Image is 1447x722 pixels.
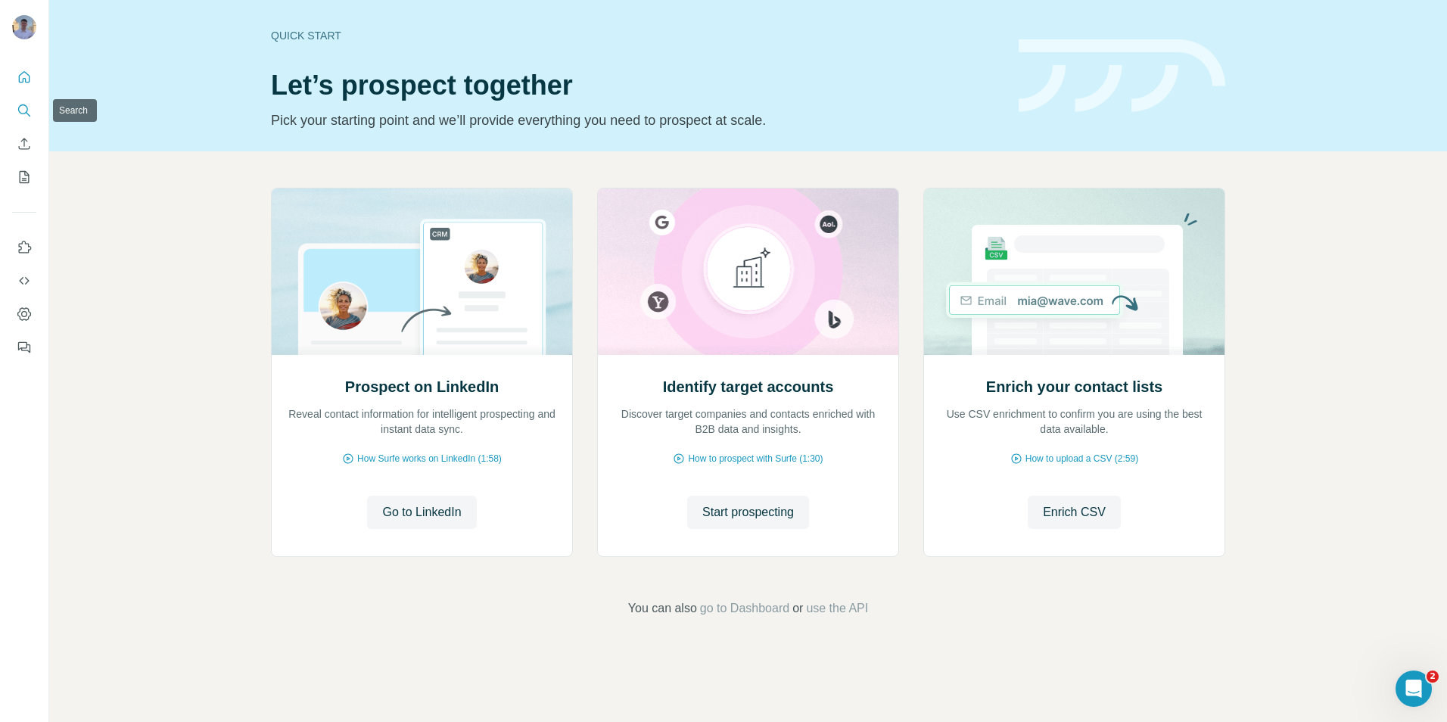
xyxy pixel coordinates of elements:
button: My lists [12,163,36,191]
img: Identify target accounts [597,188,899,355]
button: Use Surfe API [12,267,36,294]
button: Dashboard [12,300,36,328]
span: Enrich CSV [1043,503,1106,521]
h1: Let’s prospect together [271,70,1000,101]
img: Prospect on LinkedIn [271,188,573,355]
button: go to Dashboard [700,599,789,618]
span: How Surfe works on LinkedIn (1:58) [357,452,502,465]
img: Avatar [12,15,36,39]
span: How to upload a CSV (2:59) [1025,452,1138,465]
h2: Enrich your contact lists [986,376,1162,397]
button: Use Surfe on LinkedIn [12,234,36,261]
p: Reveal contact information for intelligent prospecting and instant data sync. [287,406,557,437]
button: Enrich CSV [12,130,36,157]
span: Go to LinkedIn [382,503,461,521]
p: Pick your starting point and we’ll provide everything you need to prospect at scale. [271,110,1000,131]
h2: Prospect on LinkedIn [345,376,499,397]
button: Search [12,97,36,124]
span: or [792,599,803,618]
div: Quick start [271,28,1000,43]
button: Enrich CSV [1028,496,1121,529]
iframe: Intercom live chat [1396,671,1432,707]
h2: Identify target accounts [663,376,834,397]
p: Discover target companies and contacts enriched with B2B data and insights. [613,406,883,437]
p: Use CSV enrichment to confirm you are using the best data available. [939,406,1209,437]
span: Start prospecting [702,503,794,521]
img: banner [1019,39,1225,113]
button: Start prospecting [687,496,809,529]
span: You can also [628,599,697,618]
span: 2 [1427,671,1439,683]
img: Enrich your contact lists [923,188,1225,355]
span: How to prospect with Surfe (1:30) [688,452,823,465]
button: Feedback [12,334,36,361]
button: Quick start [12,64,36,91]
button: use the API [806,599,868,618]
button: Go to LinkedIn [367,496,476,529]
